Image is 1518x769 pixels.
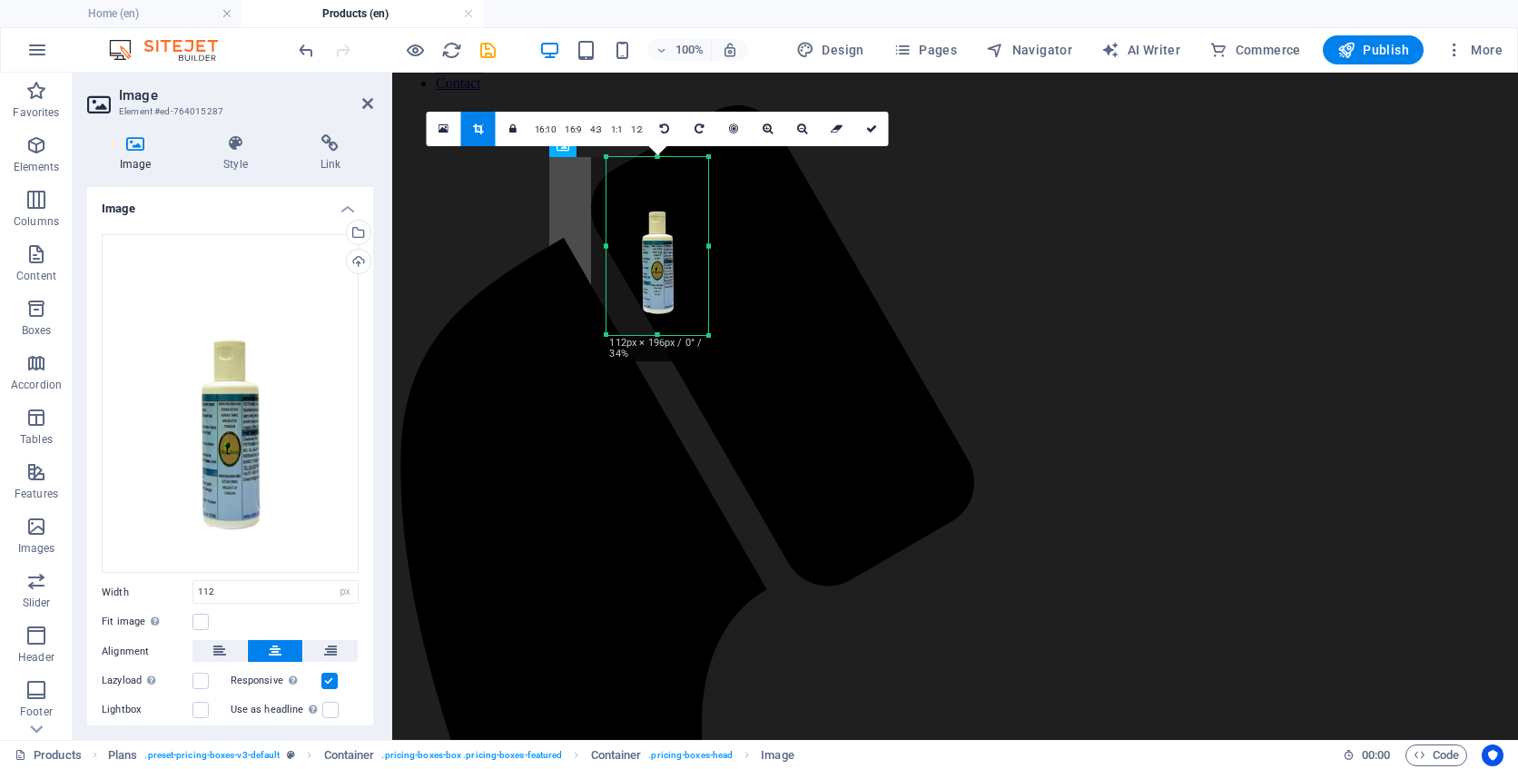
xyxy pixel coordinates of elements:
[20,705,53,719] p: Footer
[22,323,52,338] p: Boxes
[231,699,322,721] label: Use as headline
[1094,35,1188,64] button: AI Writer
[682,112,716,146] a: Rotate right 90°
[427,112,461,146] a: Select files from the file manager, stock photos, or upload file(s)
[104,39,241,61] img: Editor Logo
[102,699,192,721] label: Lightbox
[440,39,462,61] button: reload
[560,113,586,147] a: 16:9
[886,35,964,64] button: Pages
[15,744,82,766] a: Click to cancel selection. Double-click to open Pages
[675,39,704,61] h6: 100%
[102,587,192,597] label: Width
[108,744,137,766] span: Click to select. Double-click to edit
[18,541,55,556] p: Images
[789,35,872,64] button: Design
[441,40,462,61] i: Reload page
[648,260,669,350] span: 0
[1438,35,1510,64] button: More
[496,112,530,146] a: Keep aspect ratio
[87,187,373,220] h4: Image
[324,744,375,766] span: Click to select. Double-click to edit
[1482,744,1503,766] button: Usercentrics
[1343,744,1391,766] h6: Session time
[1202,35,1308,64] button: Commerce
[461,112,496,146] a: Crop mode
[23,596,51,610] p: Slider
[102,670,192,692] label: Lazyload
[241,4,483,24] h4: Products (en)
[295,39,317,61] button: undo
[1209,41,1301,59] span: Commerce
[478,40,498,61] i: Save (Ctrl+S)
[287,750,295,760] i: This element is a customizable preset
[477,39,498,61] button: save
[1337,41,1409,59] span: Publish
[626,113,647,147] a: 1:2
[144,744,280,766] span: . preset-pricing-boxes-v3-default
[13,105,59,120] p: Favorites
[893,41,957,59] span: Pages
[20,432,53,447] p: Tables
[102,641,192,663] label: Alignment
[1101,41,1180,59] span: AI Writer
[191,134,287,173] h4: Style
[288,134,373,173] h4: Link
[119,87,373,104] h2: Image
[751,112,785,146] a: Zoom in
[119,104,337,120] h3: Element #ed-764015287
[761,744,793,766] span: Click to select. Double-click to edit
[979,35,1079,64] button: Navigator
[231,670,321,692] label: Responsive
[296,40,317,61] i: Undo: Change image (Ctrl+Z)
[381,744,562,766] span: . pricing-boxes-box .pricing-boxes-featured
[647,112,682,146] a: Rotate left 90°
[1362,744,1390,766] span: 00 00
[648,744,733,766] span: . pricing-boxes-head
[986,41,1072,59] span: Navigator
[1445,41,1503,59] span: More
[1323,35,1424,64] button: Publish
[716,112,751,146] a: Center
[586,113,606,147] a: 4:3
[1414,744,1459,766] span: Code
[14,214,59,229] p: Columns
[1405,744,1467,766] button: Code
[18,650,54,665] p: Header
[820,112,854,146] a: Reset
[14,160,60,174] p: Elements
[785,112,820,146] a: Zoom out
[1375,748,1377,762] span: :
[102,234,359,574] div: NucleanProductPictures1-sfsGAjjs3zmAZ_16RqMbSg.png
[16,269,56,283] p: Content
[15,487,58,501] p: Features
[796,41,864,59] span: Design
[591,744,642,766] span: Click to select. Double-click to edit
[647,39,712,61] button: 100%
[87,134,191,173] h4: Image
[854,112,889,146] a: Confirm
[606,113,627,147] a: 1:1
[102,611,192,633] label: Fit image
[530,113,561,147] a: 16:10
[11,378,62,392] p: Accordion
[108,744,794,766] nav: breadcrumb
